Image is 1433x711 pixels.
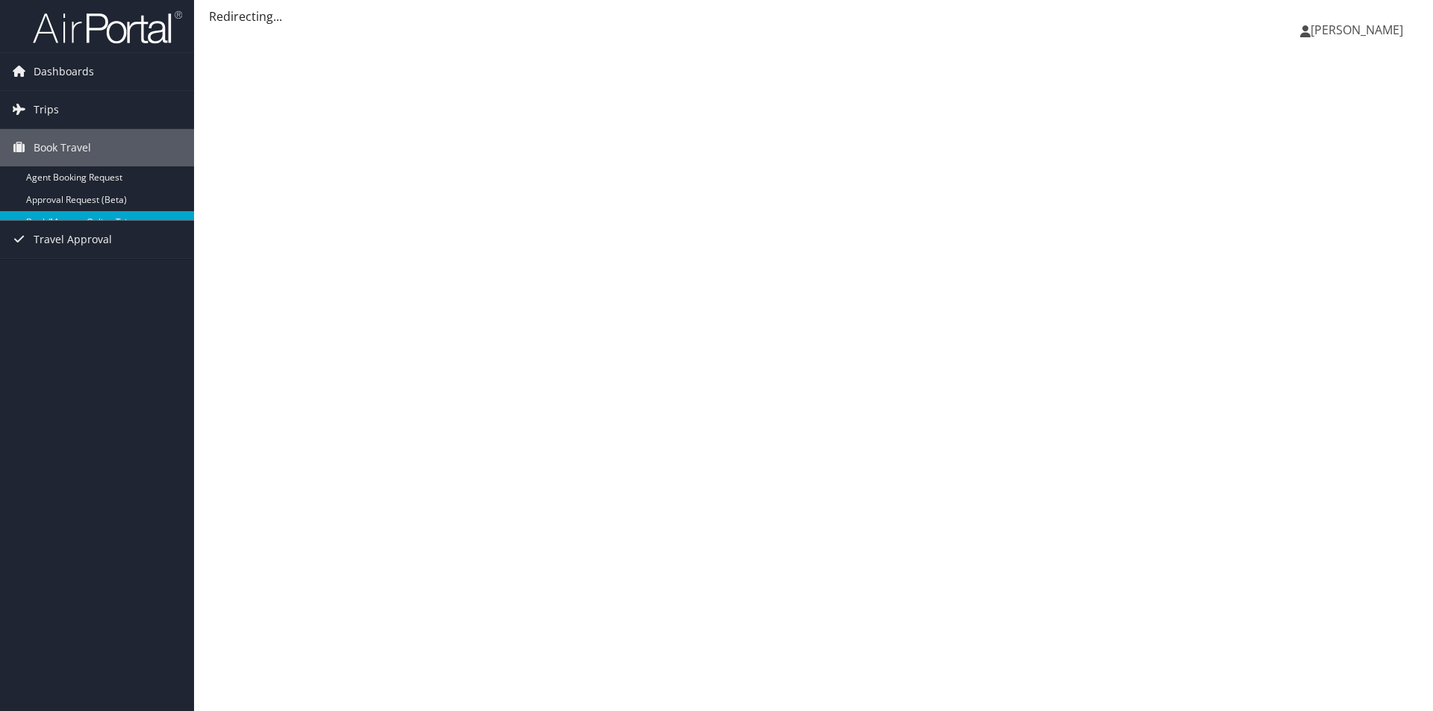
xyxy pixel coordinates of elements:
[33,10,182,45] img: airportal-logo.png
[34,53,94,90] span: Dashboards
[34,91,59,128] span: Trips
[1311,22,1403,38] span: [PERSON_NAME]
[209,7,1418,25] div: Redirecting...
[34,129,91,166] span: Book Travel
[1300,7,1418,52] a: [PERSON_NAME]
[34,221,112,258] span: Travel Approval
